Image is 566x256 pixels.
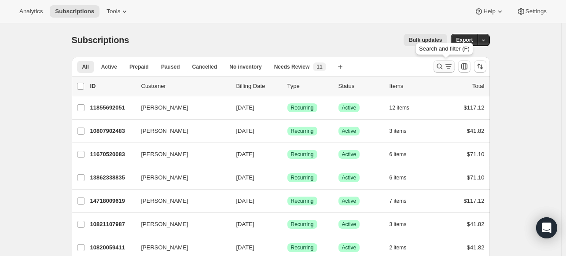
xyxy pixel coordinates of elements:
span: 7 items [390,197,407,205]
p: 10821107987 [90,220,134,229]
span: Active [342,244,357,251]
span: Subscriptions [55,8,94,15]
p: 10820059411 [90,243,134,252]
span: Needs Review [274,63,310,70]
button: [PERSON_NAME] [136,147,224,161]
p: Customer [141,82,229,91]
p: 10807902483 [90,127,134,135]
span: [PERSON_NAME] [141,150,188,159]
p: 14718009619 [90,197,134,205]
button: 6 items [390,172,416,184]
div: 10820059411[PERSON_NAME][DATE]SuccessRecurringSuccessActive2 items$41.82 [90,241,485,254]
span: Subscriptions [72,35,129,45]
span: Recurring [291,244,314,251]
span: 6 items [390,174,407,181]
span: $41.82 [467,244,485,251]
div: Items [390,82,434,91]
p: Billing Date [236,82,280,91]
span: Recurring [291,128,314,135]
button: [PERSON_NAME] [136,241,224,255]
button: [PERSON_NAME] [136,124,224,138]
button: [PERSON_NAME] [136,194,224,208]
div: Open Intercom Messenger [536,217,557,238]
button: 3 items [390,125,416,137]
span: Settings [526,8,547,15]
span: Tools [107,8,120,15]
button: 3 items [390,218,416,230]
span: [DATE] [236,104,254,111]
span: Paused [161,63,180,70]
span: 6 items [390,151,407,158]
button: [PERSON_NAME] [136,171,224,185]
button: 2 items [390,241,416,254]
span: Active [342,197,357,205]
span: [DATE] [236,151,254,157]
span: 11 [316,63,322,70]
span: 3 items [390,221,407,228]
span: All [82,63,89,70]
span: Active [342,221,357,228]
span: Cancelled [192,63,217,70]
button: Analytics [14,5,48,18]
span: Export [456,37,473,44]
button: Bulk updates [404,34,447,46]
div: 13862338835[PERSON_NAME][DATE]SuccessRecurringSuccessActive6 items$71.10 [90,172,485,184]
button: Create new view [333,61,347,73]
span: Recurring [291,174,314,181]
span: [PERSON_NAME] [141,220,188,229]
span: [PERSON_NAME] [141,173,188,182]
span: $71.10 [467,174,485,181]
div: 14718009619[PERSON_NAME][DATE]SuccessRecurringSuccessActive7 items$117.12 [90,195,485,207]
div: 11855692051[PERSON_NAME][DATE]SuccessRecurringSuccessActive12 items$117.12 [90,102,485,114]
button: Help [469,5,509,18]
div: 10821107987[PERSON_NAME][DATE]SuccessRecurringSuccessActive3 items$41.82 [90,218,485,230]
button: Search and filter results [434,60,455,73]
span: Help [483,8,495,15]
button: 12 items [390,102,419,114]
span: [PERSON_NAME] [141,197,188,205]
span: [PERSON_NAME] [141,103,188,112]
span: [DATE] [236,174,254,181]
div: IDCustomerBilling DateTypeStatusItemsTotal [90,82,485,91]
p: 13862338835 [90,173,134,182]
span: 2 items [390,244,407,251]
p: Total [472,82,484,91]
span: Bulk updates [409,37,442,44]
button: [PERSON_NAME] [136,101,224,115]
p: 11670520083 [90,150,134,159]
span: [PERSON_NAME] [141,127,188,135]
div: 11670520083[PERSON_NAME][DATE]SuccessRecurringSuccessActive6 items$71.10 [90,148,485,161]
span: Active [342,128,357,135]
div: 10807902483[PERSON_NAME][DATE]SuccessRecurringSuccessActive3 items$41.82 [90,125,485,137]
span: [DATE] [236,197,254,204]
span: No inventory [229,63,261,70]
p: ID [90,82,134,91]
span: 12 items [390,104,409,111]
span: [DATE] [236,221,254,227]
span: Recurring [291,151,314,158]
span: Active [342,104,357,111]
span: Recurring [291,221,314,228]
button: Subscriptions [50,5,99,18]
button: 7 items [390,195,416,207]
span: [DATE] [236,128,254,134]
span: Analytics [19,8,43,15]
p: Status [338,82,382,91]
span: [DATE] [236,244,254,251]
button: Settings [511,5,552,18]
button: [PERSON_NAME] [136,217,224,231]
button: Sort the results [474,60,486,73]
span: [PERSON_NAME] [141,243,188,252]
span: $41.82 [467,221,485,227]
span: $71.10 [467,151,485,157]
span: 3 items [390,128,407,135]
span: Active [101,63,117,70]
span: $117.12 [464,197,485,204]
span: Active [342,151,357,158]
span: Prepaid [129,63,149,70]
button: 6 items [390,148,416,161]
button: Export [451,34,478,46]
span: Recurring [291,104,314,111]
span: Recurring [291,197,314,205]
button: Customize table column order and visibility [458,60,470,73]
